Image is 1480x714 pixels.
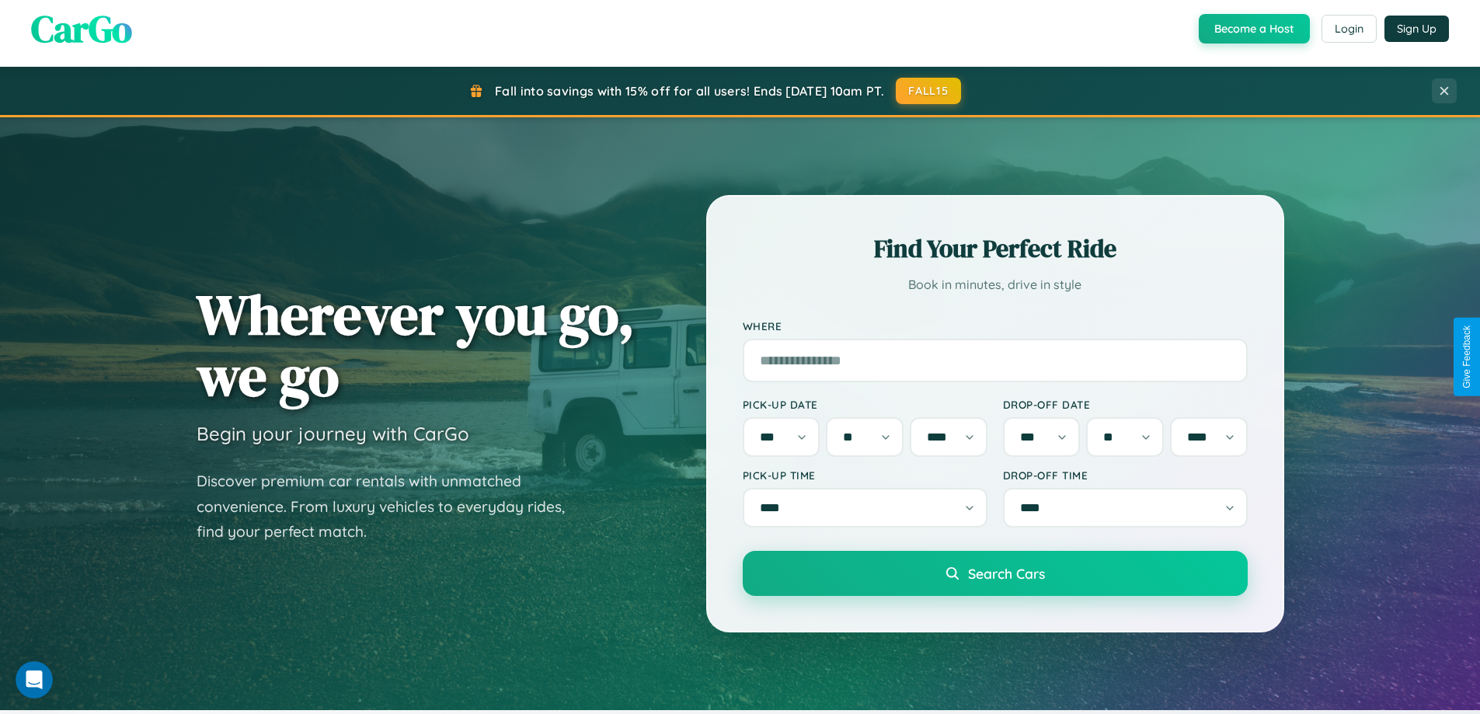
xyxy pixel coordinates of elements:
p: Book in minutes, drive in style [743,273,1248,296]
iframe: Intercom live chat [16,661,53,698]
label: Where [743,319,1248,333]
span: Search Cars [968,565,1045,582]
button: Become a Host [1199,14,1310,44]
label: Pick-up Date [743,398,987,411]
button: Sign Up [1384,16,1449,42]
span: CarGo [31,3,132,54]
p: Discover premium car rentals with unmatched convenience. From luxury vehicles to everyday rides, ... [197,468,585,545]
h3: Begin your journey with CarGo [197,422,469,445]
h1: Wherever you go, we go [197,284,635,406]
button: Login [1322,15,1377,43]
button: Search Cars [743,551,1248,596]
button: FALL15 [896,78,961,104]
label: Pick-up Time [743,468,987,482]
label: Drop-off Date [1003,398,1248,411]
h2: Find Your Perfect Ride [743,232,1248,266]
label: Drop-off Time [1003,468,1248,482]
span: Fall into savings with 15% off for all users! Ends [DATE] 10am PT. [495,83,884,99]
div: Give Feedback [1461,326,1472,388]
